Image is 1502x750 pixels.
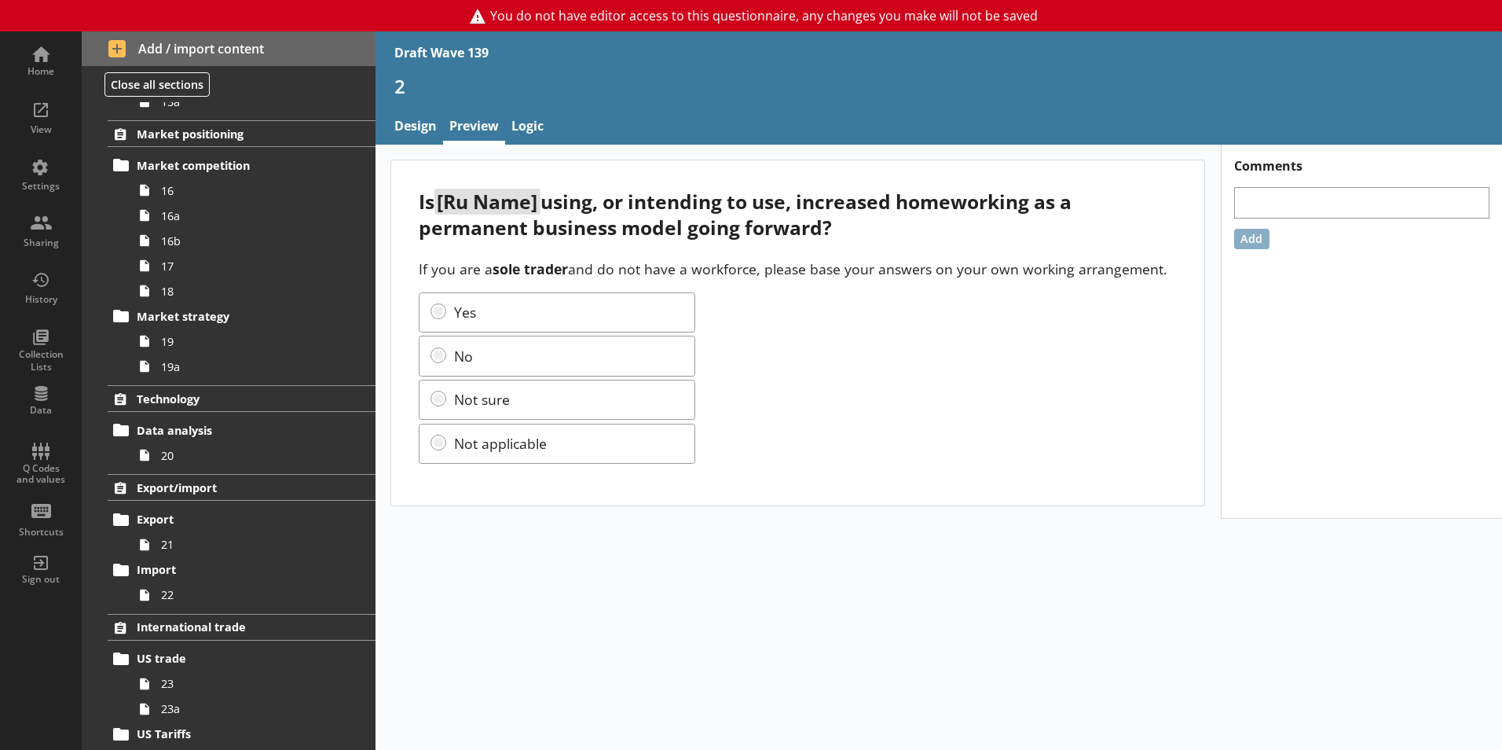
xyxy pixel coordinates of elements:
span: 21 [161,537,335,552]
span: Technology [137,392,329,406]
a: 22 [132,583,375,608]
span: 19a [161,359,335,374]
a: 23a [132,697,375,722]
li: Export/importExport21Import22 [82,474,375,607]
div: Data [13,404,68,417]
a: Export [108,507,375,532]
a: 23 [132,671,375,697]
span: Add / import content [108,40,350,57]
span: Market positioning [137,127,329,142]
span: 22 [161,587,335,602]
a: 18 [132,278,375,303]
a: US Tariffs [108,722,375,747]
div: Sharing [13,237,68,249]
a: Technology [108,385,375,412]
strong: sole trader [493,259,568,278]
li: Market positioningMarket competition1616a16b1718Market strategy1919a [82,120,375,379]
a: 20 [132,443,375,468]
li: Export21 [115,507,375,557]
span: US trade [137,651,329,666]
div: View [13,123,68,136]
span: 23 [161,676,335,691]
span: Data analysis [137,423,329,438]
a: 16a [132,203,375,228]
span: 16a [161,208,335,223]
a: Import [108,557,375,583]
span: 20 [161,448,335,463]
div: Collection Lists [13,348,68,373]
div: Is using, or intending to use, increased homeworking as a permanent business model going forward? [419,189,1177,241]
a: Design [388,111,443,145]
span: 16b [161,233,335,248]
div: Draft Wave 139 [394,44,489,61]
div: Sign out [13,573,68,586]
a: Data analysis [108,417,375,443]
a: International trade [108,614,375,641]
button: Close all sections [104,72,210,97]
div: Home [13,65,68,78]
a: Logic [505,111,550,145]
span: Export/import [137,480,329,495]
li: TechnologyData analysis20 [82,385,375,468]
li: Import22 [115,557,375,608]
a: 17 [132,253,375,278]
p: If you are a and do not have a workforce, please base your answers on your own working arrangement. [419,259,1177,278]
a: 19a [132,354,375,379]
a: 19 [132,329,375,354]
h1: 2 [394,74,1483,98]
a: Preview [443,111,505,145]
li: Data analysis20 [115,417,375,468]
div: History [13,293,68,306]
div: Shortcuts [13,526,68,539]
li: Market strategy1919a [115,303,375,379]
li: Market competition1616a16b1718 [115,153,375,303]
a: 16b [132,228,375,253]
span: 17 [161,259,335,274]
a: Export/import [108,474,375,501]
a: 21 [132,532,375,557]
span: Import [137,562,329,577]
button: Add / import content [82,31,375,66]
div: Settings [13,180,68,193]
span: [Ru Name] [434,189,540,215]
span: US Tariffs [137,726,329,741]
a: 16 [132,178,375,203]
span: 19 [161,334,335,349]
a: Market strategy [108,303,375,329]
span: 16 [161,183,335,198]
span: Export [137,512,329,527]
span: 18 [161,284,335,299]
span: 23a [161,701,335,716]
a: Market positioning [108,120,375,147]
li: US trade2323a [115,646,375,722]
span: Market strategy [137,309,329,324]
a: Market competition [108,153,375,178]
div: Q Codes and values [13,463,68,486]
span: Market competition [137,158,329,173]
a: US trade [108,646,375,671]
span: International trade [137,619,329,634]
